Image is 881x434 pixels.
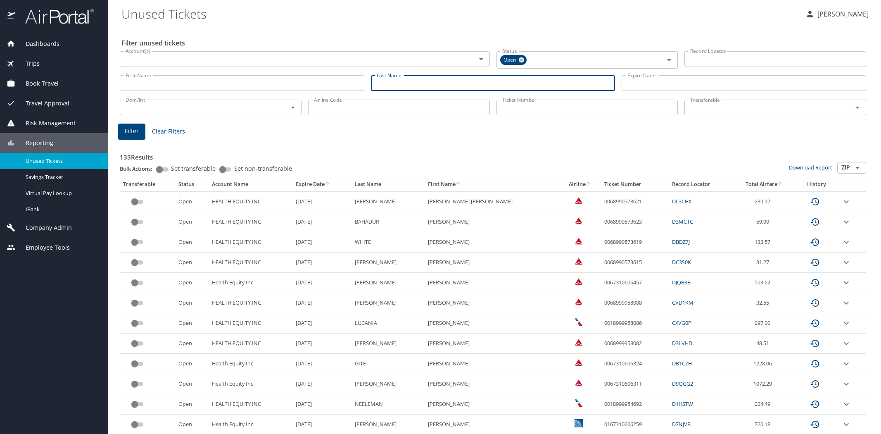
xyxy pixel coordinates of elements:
[351,293,425,313] td: [PERSON_NAME]
[672,238,690,246] a: DBDZ7J
[733,313,796,334] td: 297.00
[175,354,209,374] td: Open
[425,334,559,354] td: [PERSON_NAME]
[733,394,796,415] td: 224.49
[852,102,863,113] button: Open
[586,182,591,187] button: sort
[672,198,691,205] a: DL3CHX
[733,374,796,394] td: 1072.29
[802,7,872,21] button: [PERSON_NAME]
[733,334,796,354] td: 48.51
[26,157,98,165] span: Unused Tickets
[575,277,583,286] img: Delta Airlines
[292,191,351,212] td: [DATE]
[841,258,851,267] button: expand row
[26,189,98,197] span: Virtual Pay Lookup
[152,126,185,137] span: Clear Filters
[292,313,351,334] td: [DATE]
[575,419,583,427] img: United Airlines
[209,232,292,253] td: HEALTH EQUITY INC
[287,102,299,113] button: Open
[500,56,521,64] span: Open
[149,124,188,139] button: Clear Filters
[601,394,669,415] td: 0018999954692
[292,293,351,313] td: [DATE]
[351,313,425,334] td: LUCANIA
[175,232,209,253] td: Open
[841,278,851,288] button: expand row
[425,293,559,313] td: [PERSON_NAME]
[841,217,851,227] button: expand row
[841,379,851,389] button: expand row
[209,273,292,293] td: Health Equity Inc
[292,334,351,354] td: [DATE]
[425,212,559,232] td: [PERSON_NAME]
[125,126,139,136] span: Filter
[601,293,669,313] td: 0068999958088
[351,177,425,191] th: Last Name
[601,334,669,354] td: 0068999958082
[209,394,292,415] td: HEALTH EQUITY INC
[292,374,351,394] td: [DATE]
[15,223,72,232] span: Company Admin
[26,205,98,213] span: IBank
[456,182,461,187] button: sort
[292,177,351,191] th: Expire Date
[733,232,796,253] td: 133.57
[351,191,425,212] td: [PERSON_NAME]
[425,313,559,334] td: [PERSON_NAME]
[425,232,559,253] td: [PERSON_NAME]
[733,253,796,273] td: 31.27
[7,8,16,24] img: icon-airportal.png
[841,339,851,348] button: expand row
[575,257,583,265] img: Delta Airlines
[325,182,330,187] button: sort
[15,79,59,88] span: Book Travel
[559,177,601,191] th: Airline
[601,313,669,334] td: 0018999958086
[733,212,796,232] td: 59.00
[672,339,692,347] a: D3LVHD
[175,177,209,191] th: Status
[841,399,851,409] button: expand row
[15,39,59,48] span: Dashboards
[841,197,851,207] button: expand row
[351,232,425,253] td: WHITE
[121,36,868,50] h2: Filter unused tickets
[209,313,292,334] td: HEALTH EQUITY INC
[121,1,798,26] h1: Unused Tickets
[175,394,209,415] td: Open
[672,279,691,286] a: DJQB3B
[292,354,351,374] td: [DATE]
[171,166,216,172] span: Set transferable
[601,177,669,191] th: Ticket Number
[351,273,425,293] td: [PERSON_NAME]
[575,196,583,205] img: Delta Airlines
[425,273,559,293] td: [PERSON_NAME]
[175,212,209,232] td: Open
[841,318,851,328] button: expand row
[733,177,796,191] th: Total Airfare
[351,334,425,354] td: [PERSON_NAME]
[292,273,351,293] td: [DATE]
[209,334,292,354] td: HEALTH EQUITY INC
[425,394,559,415] td: [PERSON_NAME]
[123,181,172,188] div: Transferable
[425,354,559,374] td: [PERSON_NAME]
[575,237,583,245] img: Delta Airlines
[425,191,559,212] td: [PERSON_NAME] [PERSON_NAME]
[672,400,693,408] a: D1HSTW
[733,293,796,313] td: 32.55
[733,354,796,374] td: 1228.06
[601,191,669,212] td: 0068990573621
[292,394,351,415] td: [DATE]
[175,253,209,273] td: Open
[841,237,851,247] button: expand row
[575,217,583,225] img: Delta Airlines
[575,318,583,326] img: American Airlines
[175,374,209,394] td: Open
[15,59,40,68] span: Trips
[815,9,869,19] p: [PERSON_NAME]
[175,313,209,334] td: Open
[15,243,70,252] span: Employee Tools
